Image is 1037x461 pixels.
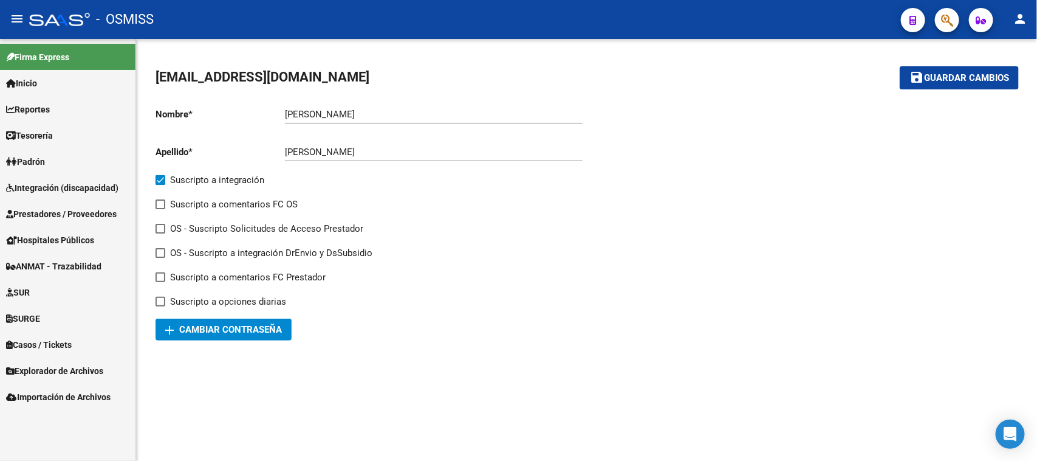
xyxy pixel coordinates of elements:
span: Padrón [6,155,45,168]
span: Suscripto a comentarios FC Prestador [170,270,326,285]
span: Integración (discapacidad) [6,181,118,195]
span: Prestadores / Proveedores [6,207,117,221]
span: Suscripto a integración [170,173,264,187]
span: Tesorería [6,129,53,142]
span: Firma Express [6,50,69,64]
span: ANMAT - Trazabilidad [6,260,101,273]
span: - OSMISS [96,6,154,33]
span: OS - Suscripto a integración DrEnvio y DsSubsidio [170,246,372,260]
mat-icon: menu [10,12,24,26]
div: Open Intercom Messenger [996,420,1025,449]
span: Suscripto a comentarios FC OS [170,197,298,212]
button: Cambiar Contraseña [156,319,292,341]
span: SUR [6,286,30,299]
mat-icon: add [162,323,177,338]
p: Apellido [156,145,285,159]
span: Inicio [6,77,37,90]
span: Guardar cambios [924,73,1009,84]
span: Casos / Tickets [6,338,72,352]
mat-icon: person [1013,12,1027,26]
span: Importación de Archivos [6,390,111,404]
p: Nombre [156,108,285,121]
button: Guardar cambios [900,66,1019,89]
span: Suscripto a opciones diarias [170,294,286,309]
span: Hospitales Públicos [6,234,94,247]
span: Reportes [6,103,50,116]
span: Cambiar Contraseña [165,324,282,335]
span: Explorador de Archivos [6,364,103,378]
mat-icon: save [909,70,924,85]
span: OS - Suscripto Solicitudes de Acceso Prestador [170,221,363,236]
span: SURGE [6,312,40,325]
span: [EMAIL_ADDRESS][DOMAIN_NAME] [156,69,369,85]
